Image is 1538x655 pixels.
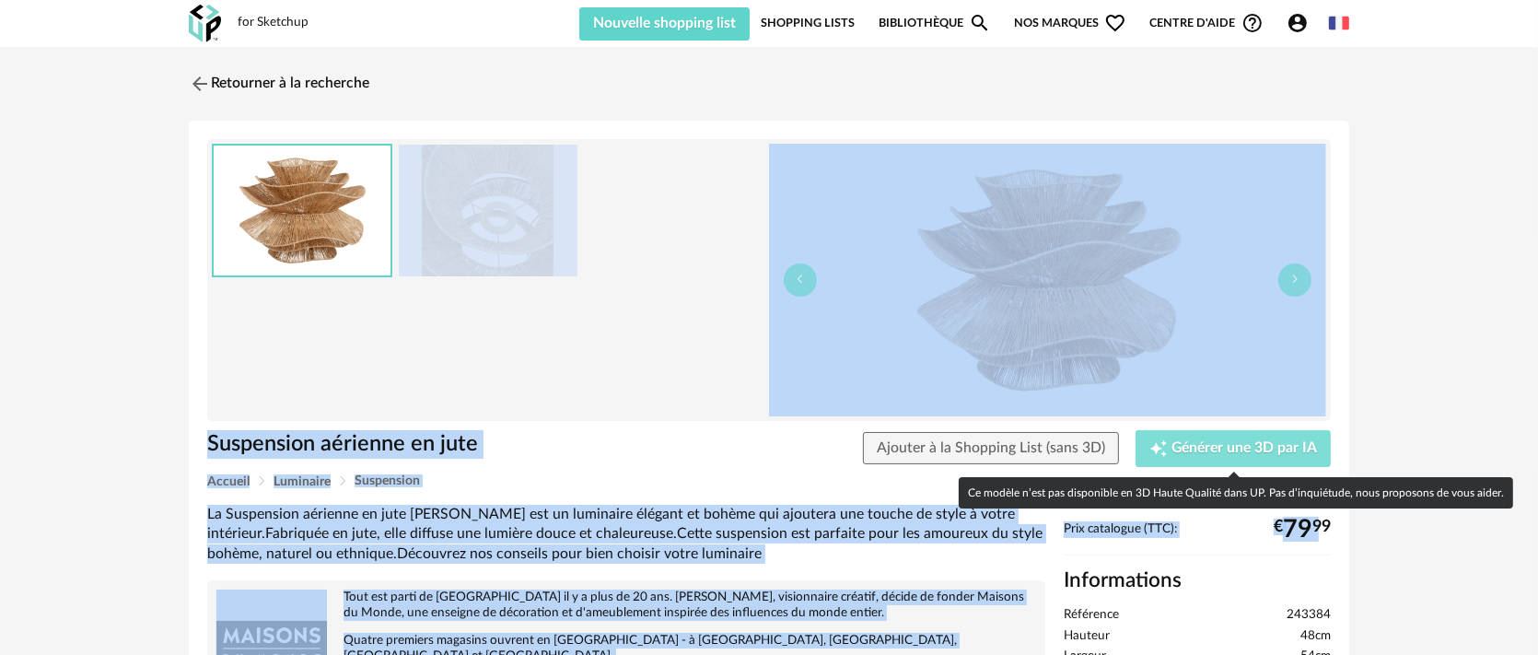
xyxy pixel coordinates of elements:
[207,475,250,488] span: Accueil
[399,145,577,276] img: suspension-aerienne-en-jute-1000-12-8-243384_2.jpg
[1064,607,1119,624] span: Référence
[969,12,991,34] span: Magnify icon
[1014,6,1126,41] span: Nos marques
[207,505,1045,564] div: La Suspension aérienne en jute [PERSON_NAME] est un luminaire élégant et bohème qui ajoutera une ...
[1136,430,1331,467] button: Creation icon Générer une 3D par IA
[1329,13,1349,33] img: fr
[1283,522,1312,537] span: 79
[1171,441,1317,456] span: Générer une 3D par IA
[189,5,221,42] img: OXP
[355,474,420,487] span: Suspension
[189,64,369,104] a: Retourner à la recherche
[1150,12,1264,34] span: Centre d'aideHelp Circle Outline icon
[877,440,1105,455] span: Ajouter à la Shopping List (sans 3D)
[1064,628,1110,645] span: Hauteur
[1274,522,1331,537] div: € 99
[579,7,750,41] button: Nouvelle shopping list
[238,15,309,31] div: for Sketchup
[189,73,211,95] img: svg+xml;base64,PHN2ZyB3aWR0aD0iMjQiIGhlaWdodD0iMjQiIHZpZXdCb3g9IjAgMCAyNCAyNCIgZmlsbD0ibm9uZSIgeG...
[769,144,1326,416] img: suspension-aerienne-en-jute-1000-12-8-243384_1.jpg
[1287,607,1331,624] span: 243384
[207,474,1331,488] div: Breadcrumb
[274,475,331,488] span: Luminaire
[1287,12,1309,34] span: Account Circle icon
[214,146,390,275] img: suspension-aerienne-en-jute-1000-12-8-243384_1.jpg
[207,430,665,459] h1: Suspension aérienne en jute
[863,432,1119,465] button: Ajouter à la Shopping List (sans 3D)
[959,477,1513,509] div: Ce modèle n’est pas disponible en 3D Haute Qualité dans UP. Pas d’inquiétude, nous proposons de v...
[1064,567,1331,594] h2: Informations
[1300,628,1331,645] span: 48cm
[593,16,736,30] span: Nouvelle shopping list
[1241,12,1264,34] span: Help Circle Outline icon
[216,590,1036,621] p: Tout est parti de [GEOGRAPHIC_DATA] il y a plus de 20 ans. [PERSON_NAME], visionnaire créatif, dé...
[879,6,991,41] a: BibliothèqueMagnify icon
[1064,521,1331,556] div: Prix catalogue (TTC):
[1104,12,1126,34] span: Heart Outline icon
[1287,12,1317,34] span: Account Circle icon
[1149,439,1168,458] span: Creation icon
[761,6,855,41] a: Shopping Lists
